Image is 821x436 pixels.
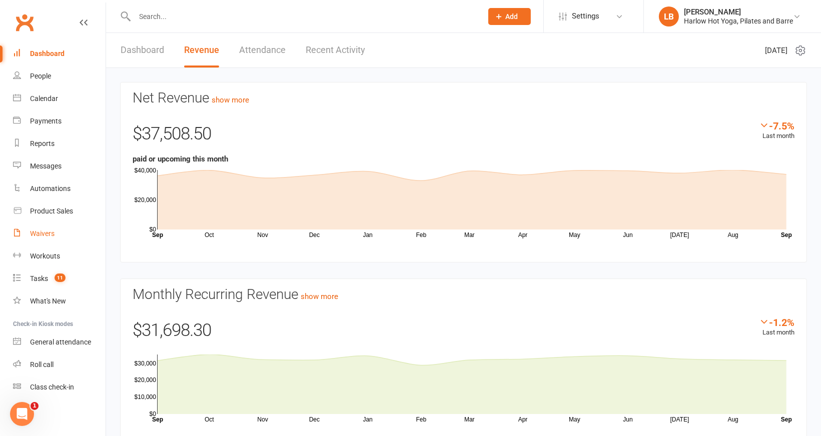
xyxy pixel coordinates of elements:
input: Search... [132,9,475,23]
div: Automations [30,184,71,192]
span: 11 [55,273,66,282]
a: Attendance [239,33,286,67]
a: Class kiosk mode [13,376,106,398]
button: Add [488,8,531,25]
span: 1 [31,402,39,410]
a: Product Sales [13,200,106,222]
a: Dashboard [121,33,164,67]
div: Workouts [30,252,60,260]
a: Roll call [13,353,106,376]
span: Settings [572,5,599,27]
a: Calendar [13,87,106,110]
div: People [30,72,51,80]
a: Payments [13,110,106,132]
span: Add [506,12,518,20]
div: Reports [30,139,55,147]
div: $31,698.30 [133,316,794,349]
div: LB [659,6,679,26]
a: Revenue [184,33,219,67]
a: General attendance kiosk mode [13,331,106,353]
a: show more [212,95,249,104]
a: People [13,65,106,87]
div: -1.2% [759,316,794,327]
div: Messages [30,162,62,170]
a: Clubworx [12,10,37,35]
strong: paid or upcoming this month [133,154,228,163]
a: What's New [13,290,106,312]
div: [PERSON_NAME] [684,7,793,16]
div: Product Sales [30,207,73,215]
div: Harlow Hot Yoga, Pilates and Barre [684,16,793,25]
div: Payments [30,117,62,125]
a: Messages [13,155,106,177]
div: Roll call [30,360,54,368]
div: Dashboard [30,49,65,57]
a: Recent Activity [306,33,365,67]
a: Tasks 11 [13,267,106,290]
a: Workouts [13,245,106,267]
h3: Net Revenue [133,90,794,106]
div: $37,508.50 [133,120,794,153]
a: Dashboard [13,42,106,65]
div: Calendar [30,94,58,102]
div: Last month [759,120,794,141]
iframe: Intercom live chat [10,402,34,426]
span: [DATE] [765,44,787,56]
div: General attendance [30,338,91,346]
a: show more [301,292,338,301]
div: Class check-in [30,383,74,391]
div: Tasks [30,274,48,282]
a: Waivers [13,222,106,245]
h3: Monthly Recurring Revenue [133,287,794,302]
div: Waivers [30,229,55,237]
a: Automations [13,177,106,200]
div: What's New [30,297,66,305]
div: -7.5% [759,120,794,131]
a: Reports [13,132,106,155]
div: Last month [759,316,794,338]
